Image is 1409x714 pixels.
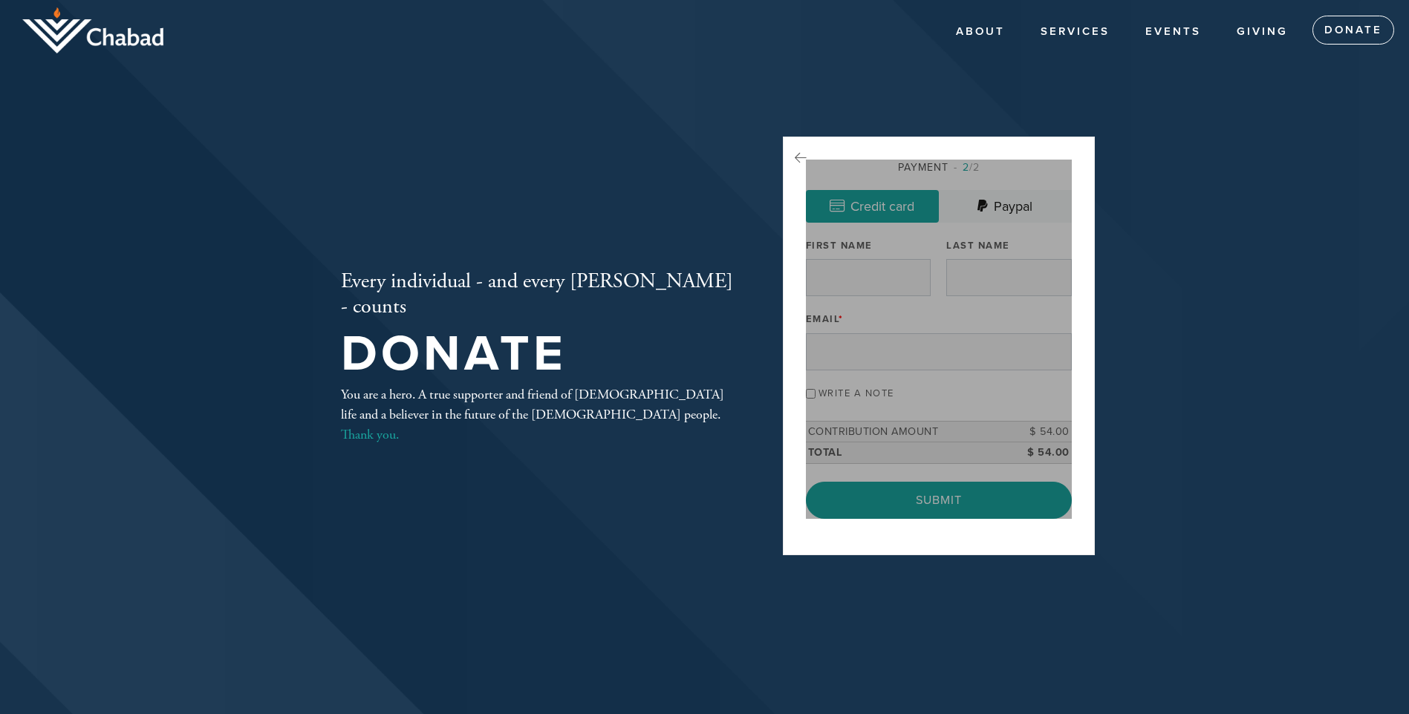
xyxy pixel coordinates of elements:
[945,18,1016,46] a: About
[341,384,735,445] div: You are a hero. A true supporter and friend of [DEMOGRAPHIC_DATA] life and a believer in the futu...
[1312,16,1394,45] a: Donate
[341,269,735,319] h2: Every individual - and every [PERSON_NAME] - counts
[1029,18,1121,46] a: Services
[22,7,163,53] img: logo_half.png
[1134,18,1212,46] a: Events
[341,330,735,379] h1: Donate
[341,426,399,443] a: Thank you.
[1226,18,1299,46] a: Giving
